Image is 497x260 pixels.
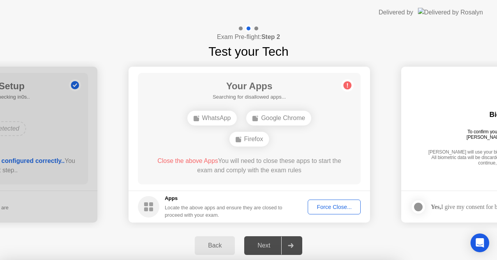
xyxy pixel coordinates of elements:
[165,204,283,219] div: Locate the above apps and ensure they are closed to proceed with your exam.
[247,242,281,249] div: Next
[208,42,289,61] h1: Test your Tech
[379,8,413,17] div: Delivered by
[157,157,218,164] span: Close the above Apps
[197,242,233,249] div: Back
[246,111,311,126] div: Google Chrome
[261,34,280,40] b: Step 2
[471,233,489,252] div: Open Intercom Messenger
[431,203,441,210] strong: Yes,
[213,79,286,93] h1: Your Apps
[229,132,270,147] div: Firefox
[310,204,358,210] div: Force Close...
[187,111,237,126] div: WhatsApp
[149,156,350,175] div: You will need to close these apps to start the exam and comply with the exam rules
[418,8,483,17] img: Delivered by Rosalyn
[165,195,283,202] h5: Apps
[213,93,286,101] h5: Searching for disallowed apps...
[217,32,280,42] h4: Exam Pre-flight:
